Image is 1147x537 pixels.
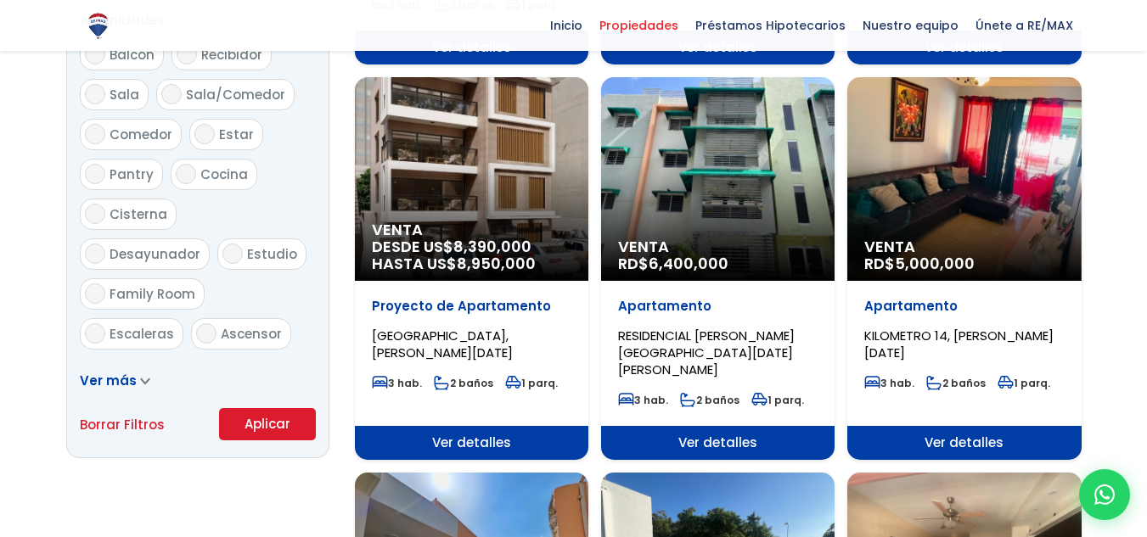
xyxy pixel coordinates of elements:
input: Recibidor [177,44,197,64]
span: Recibidor [201,46,262,64]
button: Aplicar [219,408,316,440]
span: Ver detalles [847,426,1081,460]
span: Ver detalles [355,426,588,460]
span: Sala [110,86,139,103]
input: Sala/Comedor [161,84,182,104]
span: Venta [618,238,818,255]
span: Ver más [80,372,137,389]
input: Cisterna [85,204,105,224]
span: Estar [219,126,254,143]
span: Ascensor [221,325,282,343]
span: [GEOGRAPHIC_DATA], [PERSON_NAME][DATE] [372,327,513,361]
input: Comedor [85,124,105,144]
span: Préstamos Hipotecarios [687,13,854,38]
input: Family Room [85,283,105,304]
input: Estudio [222,243,243,264]
span: 1 parq. [998,376,1050,390]
span: 3 hab. [864,376,914,390]
input: Escaleras [85,323,105,344]
input: Balcón [85,44,105,64]
span: Venta [372,221,571,238]
span: 3 hab. [372,376,422,390]
span: Balcón [110,46,155,64]
span: 8,390,000 [453,236,531,257]
span: Cisterna [110,205,167,223]
input: Sala [85,84,105,104]
span: RD$ [864,253,975,274]
span: Pantry [110,165,154,183]
span: 5,000,000 [895,253,975,274]
input: Cocina [176,164,196,184]
span: RD$ [618,253,728,274]
p: Apartamento [618,298,818,315]
img: Logo de REMAX [83,11,113,41]
span: Nuestro equipo [854,13,967,38]
span: Inicio [542,13,591,38]
span: 3 hab. [618,393,668,407]
span: HASTA US$ [372,255,571,272]
span: Venta [864,238,1064,255]
span: Ver detalles [601,426,835,460]
span: 2 baños [680,393,739,407]
span: Sala/Comedor [186,86,285,103]
a: Venta RD$6,400,000 Apartamento RESIDENCIAL [PERSON_NAME][GEOGRAPHIC_DATA][DATE][PERSON_NAME] 3 ha... [601,77,835,460]
span: 1 parq. [751,393,804,407]
input: Desayunador [85,243,105,264]
span: 1 parq. [505,376,558,390]
span: Propiedades [591,13,687,38]
input: Ascensor [196,323,216,344]
span: 8,950,000 [457,253,536,274]
input: Estar [194,124,215,144]
span: 2 baños [926,376,986,390]
p: Proyecto de Apartamento [372,298,571,315]
span: Escaleras [110,325,174,343]
span: DESDE US$ [372,238,571,272]
p: Apartamento [864,298,1064,315]
span: Comedor [110,126,172,143]
input: Pantry [85,164,105,184]
span: 6,400,000 [649,253,728,274]
span: Estudio [247,245,297,263]
span: Únete a RE/MAX [967,13,1082,38]
span: 2 baños [434,376,493,390]
span: Desayunador [110,245,200,263]
a: Venta RD$5,000,000 Apartamento KILOMETRO 14, [PERSON_NAME][DATE] 3 hab. 2 baños 1 parq. Ver detalles [847,77,1081,460]
a: Ver más [80,372,150,389]
a: Borrar Filtros [80,414,165,435]
span: Family Room [110,285,195,303]
span: RESIDENCIAL [PERSON_NAME][GEOGRAPHIC_DATA][DATE][PERSON_NAME] [618,327,795,378]
a: Venta DESDE US$8,390,000 HASTA US$8,950,000 Proyecto de Apartamento [GEOGRAPHIC_DATA], [PERSON_NA... [355,77,588,460]
span: KILOMETRO 14, [PERSON_NAME][DATE] [864,327,1054,361]
span: Cocina [200,165,248,183]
